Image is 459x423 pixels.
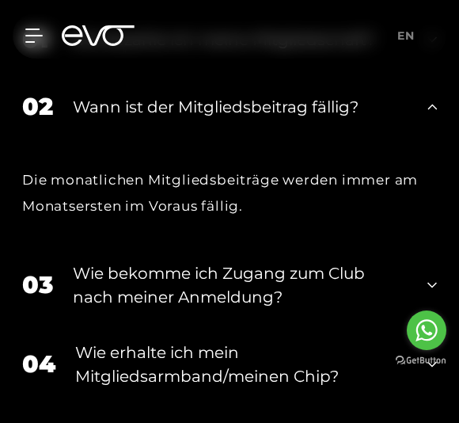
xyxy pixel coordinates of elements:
a: Go to whatsapp [407,311,446,350]
div: 02 [22,89,53,124]
a: Go to GetButton.io website [396,356,446,364]
a: en [397,27,424,45]
div: Wie erhalte ich mein Mitgliedsarmband/meinen Chip? [75,341,408,388]
div: 04 [22,346,55,382]
div: Die monatlichen Mitgliedsbeiträge werden immer am Monatsersten im Voraus fällig. [22,167,437,219]
div: Wann ist der Mitgliedsbeitrag fällig? [73,95,408,119]
div: 03 [22,267,53,303]
span: en [397,29,415,43]
div: Wie bekomme ich Zugang zum Club nach meiner Anmeldung? [73,261,408,309]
